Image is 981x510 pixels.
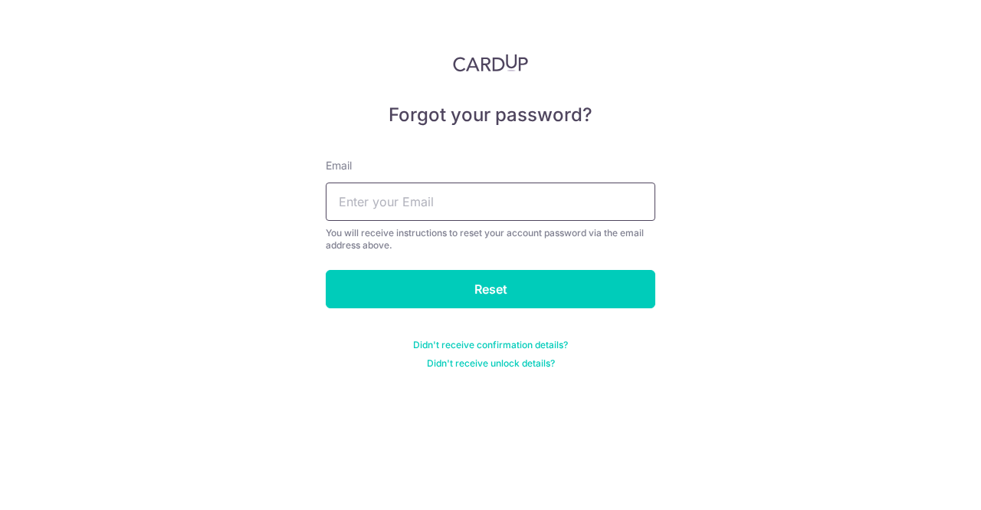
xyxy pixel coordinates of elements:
img: CardUp Logo [453,54,528,72]
label: Email [326,158,352,173]
input: Reset [326,270,655,308]
h5: Forgot your password? [326,103,655,127]
input: Enter your Email [326,183,655,221]
div: You will receive instructions to reset your account password via the email address above. [326,227,655,252]
a: Didn't receive confirmation details? [413,339,568,351]
a: Didn't receive unlock details? [427,357,555,370]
